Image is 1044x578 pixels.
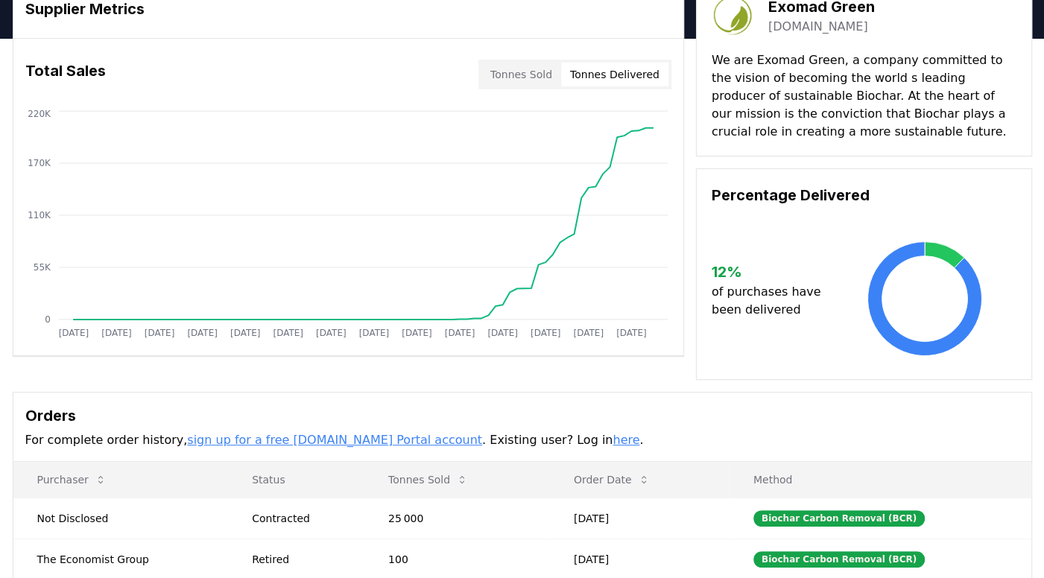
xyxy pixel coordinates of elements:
tspan: [DATE] [402,328,432,338]
button: Tonnes Sold [481,63,561,86]
p: For complete order history, . Existing user? Log in . [25,431,1019,449]
p: We are Exomad Green, a company committed to the vision of becoming the world s leading producer o... [712,51,1016,141]
tspan: 0 [45,314,51,325]
p: Status [240,472,352,487]
tspan: [DATE] [531,328,561,338]
button: Purchaser [25,465,118,495]
p: of purchases have been delivered [712,283,833,319]
tspan: 220K [28,109,51,119]
a: here [613,433,639,447]
tspan: 110K [28,210,51,220]
tspan: [DATE] [316,328,347,338]
div: Retired [252,552,352,567]
h3: Orders [25,404,1019,427]
button: Tonnes Sold [376,465,480,495]
h3: Total Sales [25,60,106,89]
a: sign up for a free [DOMAIN_NAME] Portal account [187,433,482,447]
div: Biochar Carbon Removal (BCR) [753,510,925,527]
div: Contracted [252,511,352,526]
tspan: [DATE] [273,328,303,338]
tspan: [DATE] [487,328,518,338]
tspan: [DATE] [187,328,218,338]
tspan: [DATE] [358,328,389,338]
tspan: [DATE] [573,328,604,338]
tspan: 55K [33,262,51,273]
h3: Percentage Delivered [712,184,1016,206]
tspan: 170K [28,158,51,168]
td: 25 000 [364,498,550,539]
tspan: [DATE] [101,328,132,338]
button: Order Date [562,465,662,495]
button: Tonnes Delivered [561,63,668,86]
h3: 12 % [712,261,833,283]
a: [DOMAIN_NAME] [768,18,868,36]
tspan: [DATE] [444,328,475,338]
td: [DATE] [550,498,730,539]
tspan: [DATE] [230,328,261,338]
tspan: [DATE] [58,328,89,338]
p: Method [741,472,1019,487]
div: Biochar Carbon Removal (BCR) [753,551,925,568]
td: Not Disclosed [13,498,229,539]
tspan: [DATE] [616,328,647,338]
tspan: [DATE] [144,328,174,338]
